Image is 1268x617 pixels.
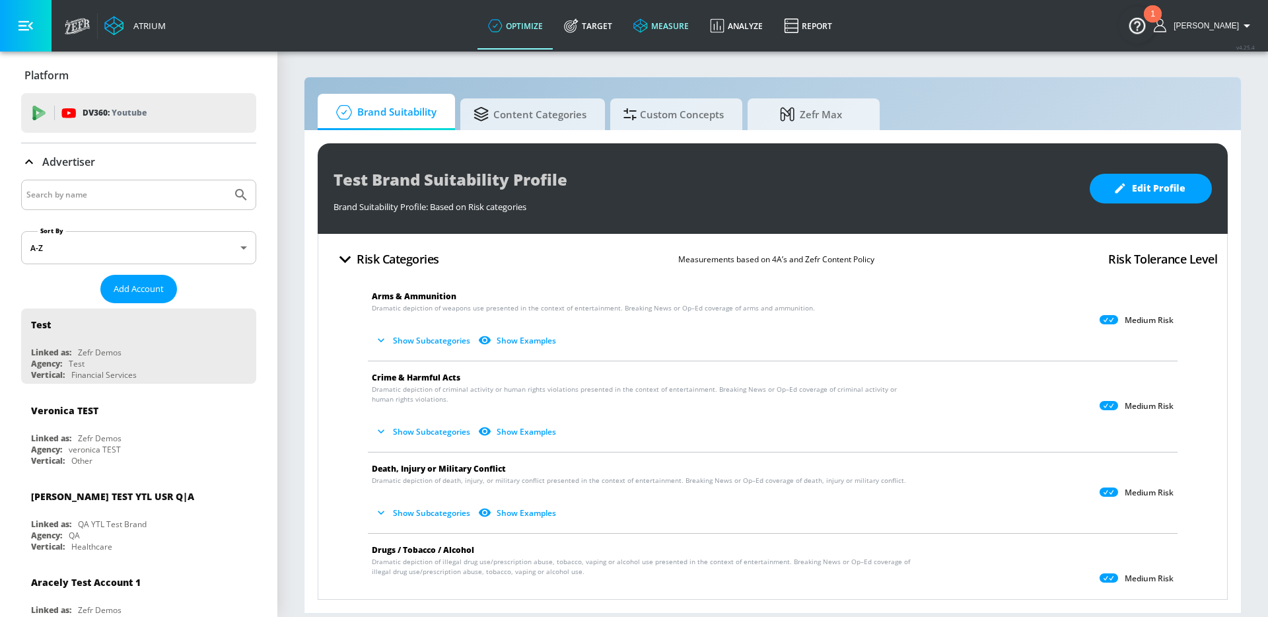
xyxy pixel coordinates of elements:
[21,57,256,94] div: Platform
[114,281,164,297] span: Add Account
[38,227,66,235] label: Sort By
[69,444,121,455] div: veronica TEST
[26,186,227,203] input: Search by name
[71,541,112,552] div: Healthcare
[474,98,586,130] span: Content Categories
[773,2,843,50] a: Report
[372,372,460,383] span: Crime & Harmful Acts
[372,544,474,556] span: Drugs / Tobacco / Alcohol
[372,330,475,351] button: Show Subcategories
[78,433,122,444] div: Zefr Demos
[1108,250,1217,268] h4: Risk Tolerance Level
[678,252,874,266] p: Measurements based on 4A’s and Zefr Content Policy
[328,244,444,275] button: Risk Categories
[78,604,122,616] div: Zefr Demos
[31,404,98,417] div: Veronica TEST
[623,98,724,130] span: Custom Concepts
[699,2,773,50] a: Analyze
[477,2,553,50] a: optimize
[372,303,815,313] span: Dramatic depiction of weapons use presented in the context of entertainment. Breaking News or Op–...
[21,394,256,470] div: Veronica TESTLinked as:Zefr DemosAgency:veronica TESTVertical:Other
[31,490,194,503] div: [PERSON_NAME] TEST YTL USR Q|A
[1168,21,1239,30] span: login as: casey.cohen@zefr.com
[104,16,166,36] a: Atrium
[331,96,437,128] span: Brand Suitability
[357,250,439,268] h4: Risk Categories
[31,444,62,455] div: Agency:
[553,2,623,50] a: Target
[372,557,918,577] span: Dramatic depiction of illegal drug use/prescription abuse, tobacco, vaping or alcohol use present...
[69,530,80,541] div: QA
[372,502,475,524] button: Show Subcategories
[334,194,1076,213] div: Brand Suitability Profile: Based on Risk categories
[31,369,65,381] div: Vertical:
[31,530,62,541] div: Agency:
[1236,44,1255,51] span: v 4.25.4
[1090,174,1212,203] button: Edit Profile
[21,308,256,384] div: TestLinked as:Zefr DemosAgency:TestVertical:Financial Services
[31,576,141,589] div: Aracely Test Account 1
[69,358,85,369] div: Test
[78,347,122,358] div: Zefr Demos
[42,155,95,169] p: Advertiser
[1150,14,1155,31] div: 1
[21,231,256,264] div: A-Z
[21,480,256,556] div: [PERSON_NAME] TEST YTL USR Q|ALinked as:QA YTL Test BrandAgency:QAVertical:Healthcare
[1125,401,1174,412] p: Medium Risk
[1154,18,1255,34] button: [PERSON_NAME]
[1125,315,1174,326] p: Medium Risk
[475,502,561,524] button: Show Examples
[31,347,71,358] div: Linked as:
[372,463,506,474] span: Death, Injury or Military Conflict
[372,593,475,615] button: Show Subcategories
[31,358,62,369] div: Agency:
[372,291,456,302] span: Arms & Ammunition
[761,98,861,130] span: Zefr Max
[1119,7,1156,44] button: Open Resource Center, 1 new notification
[128,20,166,32] div: Atrium
[31,541,65,552] div: Vertical:
[475,421,561,443] button: Show Examples
[372,384,918,404] span: Dramatic depiction of criminal activity or human rights violations presented in the context of en...
[21,143,256,180] div: Advertiser
[71,369,137,381] div: Financial Services
[31,455,65,466] div: Vertical:
[78,519,147,530] div: QA YTL Test Brand
[21,93,256,133] div: DV360: Youtube
[1125,488,1174,498] p: Medium Risk
[31,604,71,616] div: Linked as:
[372,421,475,443] button: Show Subcategories
[372,476,906,486] span: Dramatic depiction of death, injury, or military conflict presented in the context of entertainme...
[31,318,51,331] div: Test
[1116,180,1185,197] span: Edit Profile
[1125,573,1174,584] p: Medium Risk
[623,2,699,50] a: measure
[112,106,147,120] p: Youtube
[31,519,71,530] div: Linked as:
[24,68,69,83] p: Platform
[475,330,561,351] button: Show Examples
[83,106,147,120] p: DV360:
[100,275,177,303] button: Add Account
[475,593,561,615] button: Show Examples
[71,455,92,466] div: Other
[31,433,71,444] div: Linked as:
